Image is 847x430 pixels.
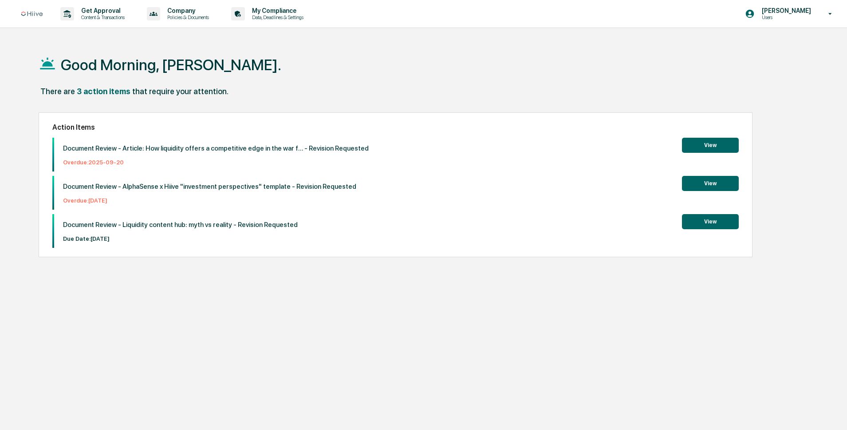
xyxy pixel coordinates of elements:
h2: Action Items [52,123,738,131]
a: View [682,179,739,187]
div: There are [40,87,75,96]
img: logo [21,12,43,16]
p: Document Review - AlphaSense x Hiive "investment perspectives" template - Revision Requested [63,183,356,191]
button: View [682,214,739,229]
p: Due Date: [DATE] [63,235,298,242]
p: My Compliance [245,7,308,14]
button: View [682,138,739,153]
p: Company [160,7,213,14]
button: View [682,176,739,191]
p: Data, Deadlines & Settings [245,14,308,20]
p: Users [755,14,815,20]
a: View [682,140,739,149]
p: Get Approval [74,7,129,14]
p: Document Review - Article: How liquidity offers a competitive edge in the war f... - Revision Req... [63,144,369,152]
p: Document Review - Liquidity content hub: myth vs reality - Revision Requested [63,221,298,229]
p: Overdue: 2025-09-20 [63,159,369,166]
p: Policies & Documents [160,14,213,20]
p: Overdue: [DATE] [63,197,356,204]
p: [PERSON_NAME] [755,7,815,14]
p: Content & Transactions [74,14,129,20]
div: 3 action items [77,87,130,96]
h1: Good Morning, [PERSON_NAME]. [61,56,281,74]
div: that require your attention. [132,87,228,96]
a: View [682,217,739,225]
